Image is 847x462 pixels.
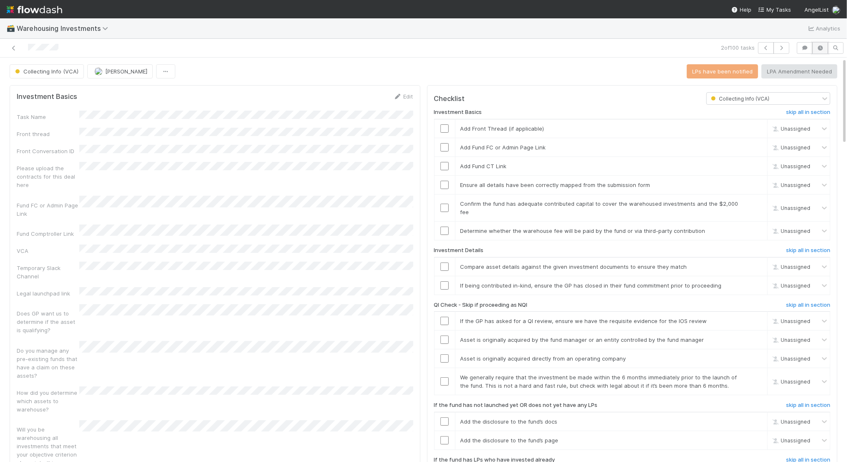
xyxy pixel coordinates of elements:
div: Fund Comptroller Link [17,230,79,238]
span: AngelList [804,6,829,13]
span: Asset is originally acquired by the fund manager or an entity controlled by the fund manager [460,336,704,343]
a: skip all in section [786,247,830,257]
span: Unassigned [771,263,810,270]
span: Unassigned [771,337,810,343]
div: Does GP want us to determine if the asset is qualifying? [17,309,79,334]
span: Compare asset details against the given investment documents to ensure they match [460,263,687,270]
img: avatar_f32b584b-9fa7-42e4-bca2-ac5b6bf32423.png [832,6,840,14]
span: Asset is originally acquired directly from an operating company [460,355,626,362]
h5: Investment Basics [17,93,77,101]
a: skip all in section [786,402,830,412]
span: Unassigned [771,126,810,132]
span: If the GP has asked for a QI review, ensure we have the requisite evidence for the IOS review [460,318,707,324]
div: How did you determine which assets to warehouse? [17,389,79,414]
h6: skip all in section [786,302,830,308]
div: Please upload the contracts for this deal here [17,164,79,189]
div: Legal launchpad link [17,289,79,298]
button: [PERSON_NAME] [87,64,153,78]
span: We generally require that the investment be made within the 6 months immediately prior to the lau... [460,374,737,389]
span: Ensure all details have been correctly mapped from the submission form [460,182,650,188]
span: My Tasks [758,6,791,13]
span: Unassigned [771,318,810,324]
span: Unassigned [771,419,810,425]
a: skip all in section [786,302,830,312]
span: Add Fund CT Link [460,163,507,169]
h6: If the fund has not launched yet OR does not yet have any LPs [434,402,598,409]
span: 2 of 100 tasks [721,43,755,52]
h6: QI Check - Skip if proceeding as NQI [434,302,528,308]
div: Front thread [17,130,79,138]
span: Unassigned [771,228,810,234]
span: [PERSON_NAME] [105,68,147,75]
span: Add the disclosure to the fund’s page [460,437,559,444]
button: LPA Amendment Needed [761,64,837,78]
span: Add Fund FC or Admin Page Link [460,144,546,151]
span: Unassigned [771,144,810,151]
div: VCA [17,247,79,255]
span: Warehousing Investments [17,24,112,33]
div: Task Name [17,113,79,121]
div: Temporary Slack Channel [17,264,79,280]
a: Edit [394,93,413,100]
span: Unassigned [771,163,810,169]
h6: Investment Basics [434,109,482,116]
div: Do you manage any pre-existing funds that have a claim on these assets? [17,346,79,380]
span: Add Front Thread (if applicable) [460,125,544,132]
div: Help [731,5,751,14]
img: logo-inverted-e16ddd16eac7371096b0.svg [7,3,62,17]
a: My Tasks [758,5,791,14]
span: Unassigned [771,282,810,288]
span: Confirm the fund has adequate contributed capital to cover the warehoused investments and the $2,... [460,200,738,215]
span: If being contributed in-kind, ensure the GP has closed in their fund commitment prior to proceeding [460,282,722,289]
span: Add the disclosure to the fund’s docs [460,418,558,425]
span: Unassigned [771,437,810,444]
h6: skip all in section [786,247,830,254]
span: Unassigned [771,356,810,362]
span: 🗃️ [7,25,15,32]
span: Collecting Info (VCA) [709,96,769,102]
h5: Checklist [434,95,465,103]
div: Fund FC or Admin Page Link [17,201,79,218]
img: avatar_9bf5d80c-4205-46c9-bf6e-5147b3b3a927.png [94,67,103,76]
h6: skip all in section [786,109,830,116]
button: LPs have been notified [687,64,758,78]
h6: Investment Details [434,247,484,254]
span: Unassigned [771,182,810,188]
div: Front Conversation ID [17,147,79,155]
a: skip all in section [786,109,830,119]
h6: skip all in section [786,402,830,409]
span: Unassigned [771,205,810,211]
a: Analytics [807,23,840,33]
span: Unassigned [771,379,810,385]
span: Determine whether the warehouse fee will be paid by the fund or via third-party contribution [460,227,705,234]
